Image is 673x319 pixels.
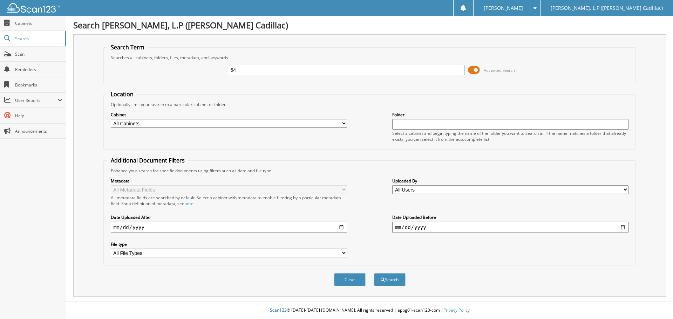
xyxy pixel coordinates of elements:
span: Reminders [15,67,62,72]
span: Announcements [15,128,62,134]
span: User Reports [15,97,57,103]
span: Scan123 [270,307,287,313]
button: Search [374,273,406,286]
div: Enhance your search for specific documents using filters such as date and file type. [107,168,632,174]
label: Uploaded By [392,178,628,184]
div: Optionally limit your search to a particular cabinet or folder [107,102,632,108]
div: Searches all cabinets, folders, files, metadata, and keywords [107,55,632,61]
button: Clear [334,273,366,286]
span: [PERSON_NAME], L.P ([PERSON_NAME] Cadillac) [551,6,663,10]
span: Scan [15,51,62,57]
input: end [392,222,628,233]
span: Search [15,36,61,42]
legend: Additional Document Filters [107,157,188,164]
a: Privacy Policy [443,307,470,313]
label: File type [111,241,347,247]
label: Cabinet [111,112,347,118]
label: Date Uploaded After [111,214,347,220]
div: All metadata fields are searched by default. Select a cabinet with metadata to enable filtering b... [111,195,347,207]
legend: Search Term [107,43,148,51]
span: Advanced Search [484,68,515,73]
h1: Search [PERSON_NAME], L.P ([PERSON_NAME] Cadillac) [73,19,666,31]
label: Folder [392,112,628,118]
span: Cabinets [15,20,62,26]
legend: Location [107,90,137,98]
div: Select a cabinet and begin typing the name of the folder you want to search in. If the name match... [392,130,628,142]
img: scan123-logo-white.svg [7,3,60,13]
input: start [111,222,347,233]
label: Date Uploaded Before [392,214,628,220]
span: Bookmarks [15,82,62,88]
span: [PERSON_NAME] [484,6,523,10]
a: here [184,201,193,207]
label: Metadata [111,178,347,184]
iframe: Chat Widget [638,285,673,319]
span: Help [15,113,62,119]
div: © [DATE]-[DATE] [DOMAIN_NAME]. All rights reserved | appg01-scan123-com | [66,302,673,319]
